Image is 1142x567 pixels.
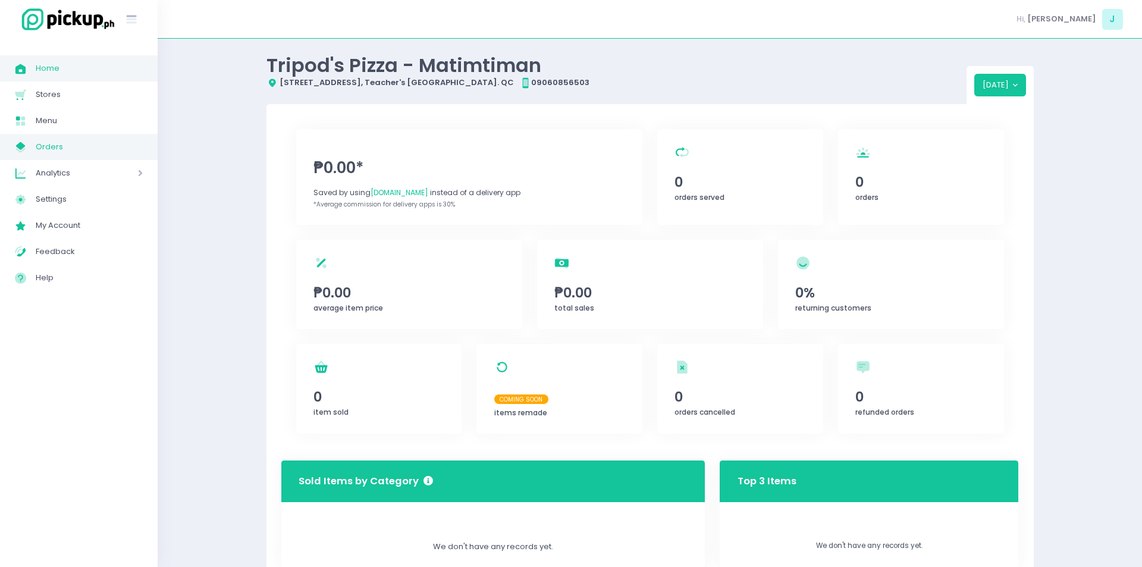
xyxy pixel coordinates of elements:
span: Hi, [1016,13,1025,25]
a: 0orders served [657,129,823,225]
span: My Account [36,218,143,233]
h3: Top 3 Items [738,464,796,498]
a: 0orders [838,129,1004,225]
span: J [1102,9,1123,30]
span: Orders [36,139,143,155]
a: ₱0.00average item price [296,240,522,329]
span: Help [36,270,143,286]
span: orders cancelled [674,407,735,417]
span: 0 [313,387,444,407]
div: [STREET_ADDRESS], Teacher's [GEOGRAPHIC_DATA]. QC 09060856503 [266,77,967,89]
span: orders served [674,192,724,202]
div: Tripod's Pizza - Matimtiman [266,54,967,77]
button: [DATE] [974,74,1026,96]
a: 0item sold [296,344,462,434]
div: Saved by using instead of a delivery app [313,187,625,198]
span: 0% [795,283,987,303]
span: item sold [313,407,349,417]
span: [DOMAIN_NAME] [371,187,428,198]
a: 0orders cancelled [657,344,823,434]
span: Menu [36,113,143,129]
span: orders [855,192,879,202]
span: 0 [855,172,986,192]
span: average item price [313,303,383,313]
p: We don't have any records yet. [738,541,1002,552]
a: 0refunded orders [838,344,1004,434]
a: ₱0.00total sales [537,240,763,329]
span: total sales [554,303,594,313]
span: 0 [855,387,986,407]
img: logo [15,7,116,32]
span: 0 [674,387,805,407]
span: refunded orders [855,407,914,417]
span: Home [36,61,143,76]
span: Feedback [36,244,143,259]
span: Analytics [36,165,104,181]
span: items remade [494,408,547,418]
a: 0%returning customers [778,240,1004,329]
h3: Sold Items by Category [299,474,433,489]
span: Settings [36,192,143,207]
span: *Average commission for delivery apps is 30% [313,200,455,209]
span: 0 [674,172,805,192]
span: ₱0.00* [313,156,625,180]
span: [PERSON_NAME] [1027,13,1096,25]
div: We don't have any records yet. [299,541,688,553]
span: Coming Soon [494,394,549,404]
span: Stores [36,87,143,102]
span: returning customers [795,303,871,313]
span: ₱0.00 [313,283,505,303]
span: ₱0.00 [554,283,746,303]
